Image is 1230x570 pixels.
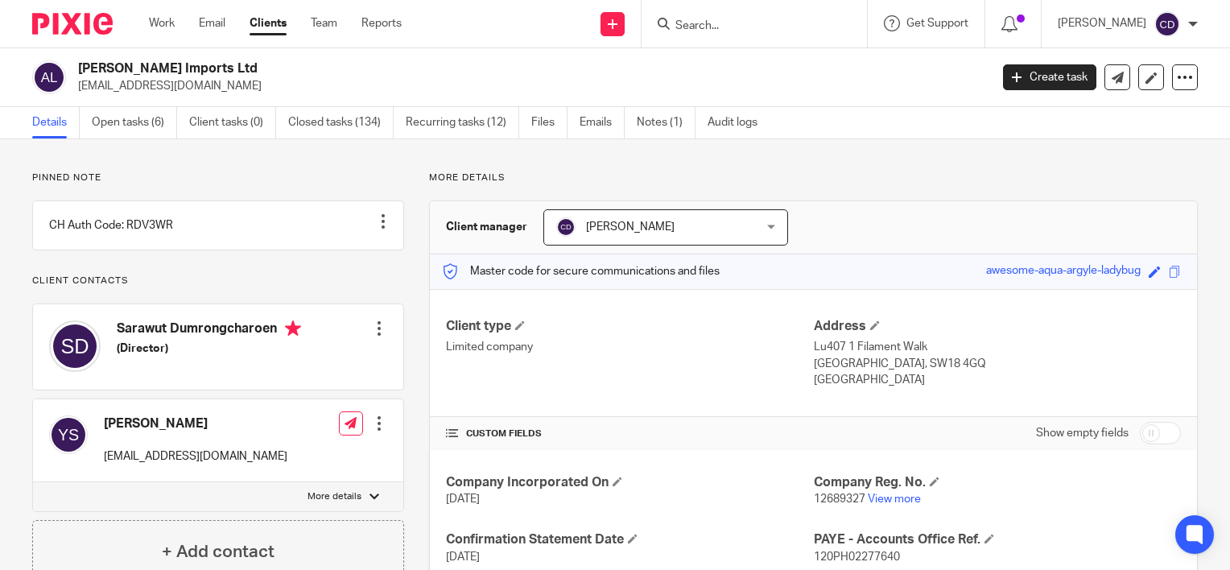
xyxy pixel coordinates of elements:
[814,339,1181,355] p: Lu407 1 Filament Walk
[49,320,101,372] img: svg%3E
[1003,64,1096,90] a: Create task
[1058,15,1146,31] p: [PERSON_NAME]
[446,551,480,563] span: [DATE]
[117,341,301,357] h5: (Director)
[814,372,1181,388] p: [GEOGRAPHIC_DATA]
[250,15,287,31] a: Clients
[814,551,900,563] span: 120PH02277640
[586,221,675,233] span: [PERSON_NAME]
[288,107,394,138] a: Closed tasks (134)
[580,107,625,138] a: Emails
[814,494,865,505] span: 12689327
[311,15,337,31] a: Team
[814,356,1181,372] p: [GEOGRAPHIC_DATA], SW18 4GQ
[32,107,80,138] a: Details
[674,19,819,34] input: Search
[446,531,813,548] h4: Confirmation Statement Date
[637,107,695,138] a: Notes (1)
[189,107,276,138] a: Client tasks (0)
[104,415,287,432] h4: [PERSON_NAME]
[814,531,1181,548] h4: PAYE - Accounts Office Ref.
[446,219,527,235] h3: Client manager
[446,339,813,355] p: Limited company
[708,107,770,138] a: Audit logs
[986,262,1141,281] div: awesome-aqua-argyle-ladybug
[199,15,225,31] a: Email
[32,171,404,184] p: Pinned note
[361,15,402,31] a: Reports
[92,107,177,138] a: Open tasks (6)
[429,171,1198,184] p: More details
[104,448,287,465] p: [EMAIL_ADDRESS][DOMAIN_NAME]
[1154,11,1180,37] img: svg%3E
[307,490,361,503] p: More details
[906,18,968,29] span: Get Support
[1036,425,1129,441] label: Show empty fields
[531,107,568,138] a: Files
[117,320,301,341] h4: Sarawut Dumrongcharoen
[32,275,404,287] p: Client contacts
[446,474,813,491] h4: Company Incorporated On
[446,494,480,505] span: [DATE]
[446,427,813,440] h4: CUSTOM FIELDS
[814,318,1181,335] h4: Address
[49,415,88,454] img: svg%3E
[32,13,113,35] img: Pixie
[556,217,576,237] img: svg%3E
[442,263,720,279] p: Master code for secure communications and files
[149,15,175,31] a: Work
[78,60,799,77] h2: [PERSON_NAME] Imports Ltd
[32,60,66,94] img: svg%3E
[78,78,979,94] p: [EMAIL_ADDRESS][DOMAIN_NAME]
[285,320,301,337] i: Primary
[406,107,519,138] a: Recurring tasks (12)
[446,318,813,335] h4: Client type
[162,539,274,564] h4: + Add contact
[814,474,1181,491] h4: Company Reg. No.
[868,494,921,505] a: View more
